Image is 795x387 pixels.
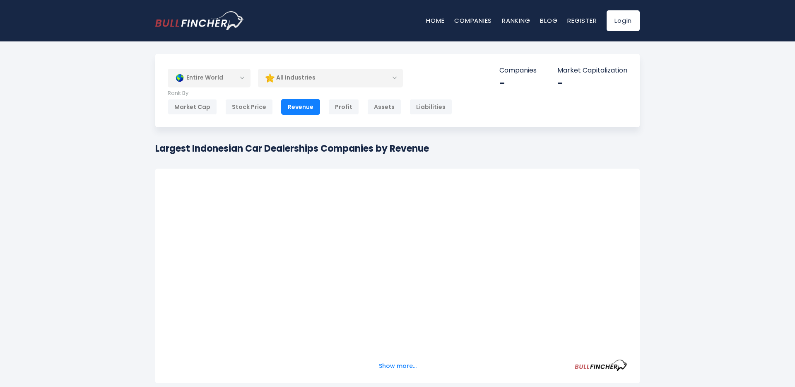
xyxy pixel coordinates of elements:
[328,99,359,115] div: Profit
[540,16,557,25] a: Blog
[225,99,273,115] div: Stock Price
[168,68,251,87] div: Entire World
[374,359,422,373] button: Show more...
[499,77,537,90] div: -
[168,90,452,97] p: Rank By
[155,11,244,30] img: bullfincher logo
[426,16,444,25] a: Home
[281,99,320,115] div: Revenue
[454,16,492,25] a: Companies
[567,16,597,25] a: Register
[367,99,401,115] div: Assets
[557,66,627,75] p: Market Capitalization
[607,10,640,31] a: Login
[499,66,537,75] p: Companies
[557,77,627,90] div: -
[155,11,244,30] a: Go to homepage
[168,99,217,115] div: Market Cap
[410,99,452,115] div: Liabilities
[502,16,530,25] a: Ranking
[155,142,429,155] h1: Largest Indonesian Car Dealerships Companies by Revenue
[258,68,403,87] div: All Industries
